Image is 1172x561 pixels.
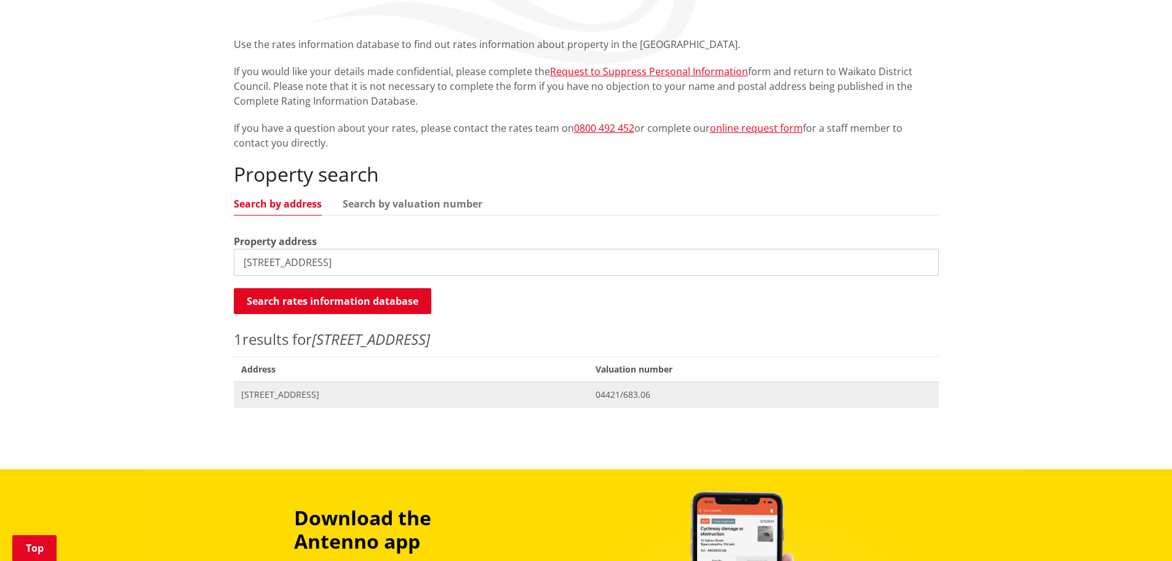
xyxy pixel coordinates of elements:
a: online request form [710,121,803,135]
p: If you would like your details made confidential, please complete the form and return to Waikato ... [234,64,939,108]
p: If you have a question about your rates, please contact the rates team on or complete our for a s... [234,121,939,150]
label: Property address [234,234,317,249]
a: 0800 492 452 [574,121,634,135]
a: Search by valuation number [343,199,482,209]
span: Address [234,357,589,382]
input: e.g. Duke Street NGARUAWAHIA [234,249,939,276]
a: Top [12,535,57,561]
a: [STREET_ADDRESS] 04421/683.06 [234,382,939,407]
span: 1 [234,329,242,349]
p: Use the rates information database to find out rates information about property in the [GEOGRAPHI... [234,37,939,52]
span: 04421/683.06 [596,389,931,401]
a: Search by address [234,199,322,209]
button: Search rates information database [234,288,431,314]
h3: Download the Antenno app [294,506,517,554]
p: results for [234,328,939,350]
a: Request to Suppress Personal Information [550,65,748,78]
em: [STREET_ADDRESS] [312,329,430,349]
span: Valuation number [588,357,938,382]
span: [STREET_ADDRESS] [241,389,581,401]
h2: Property search [234,163,939,186]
